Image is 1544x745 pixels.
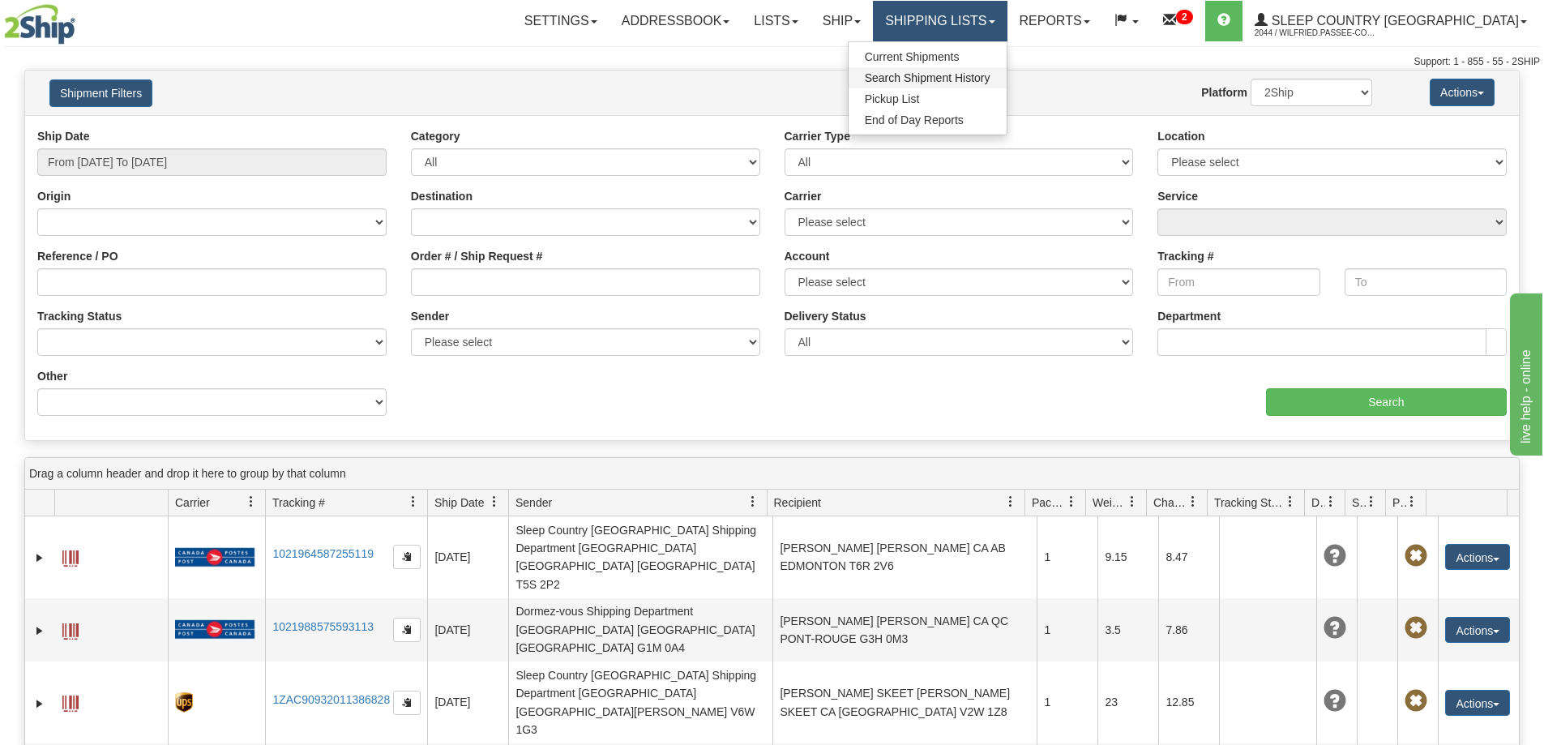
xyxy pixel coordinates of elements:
td: [DATE] [427,662,508,743]
span: Pickup Not Assigned [1405,690,1427,713]
td: 12.85 [1158,662,1219,743]
td: 3.5 [1097,598,1158,662]
label: Department [1157,308,1221,324]
span: Search Shipment History [865,71,990,84]
a: Shipment Issues filter column settings [1358,488,1385,516]
td: 23 [1097,662,1158,743]
a: End of Day Reports [849,109,1007,131]
a: Addressbook [609,1,742,41]
td: 7.86 [1158,598,1219,662]
label: Other [37,368,67,384]
button: Actions [1445,617,1510,643]
a: Expand [32,550,48,566]
a: Settings [512,1,609,41]
label: Location [1157,128,1204,144]
button: Copy to clipboard [393,618,421,642]
a: Carrier filter column settings [237,488,265,516]
a: Label [62,688,79,714]
img: 20 - Canada Post [175,547,254,567]
label: Delivery Status [785,308,866,324]
label: Service [1157,188,1198,204]
label: Reference / PO [37,248,118,264]
a: Ship [810,1,873,41]
span: 2044 / Wilfried.Passee-Coutrin [1255,25,1376,41]
td: 1 [1037,598,1097,662]
span: Unknown [1324,545,1346,567]
img: 8 - UPS [175,692,192,713]
span: Weight [1093,495,1127,511]
label: Category [411,128,460,144]
span: Tracking Status [1214,495,1285,511]
a: Weight filter column settings [1118,488,1146,516]
span: Shipment Issues [1352,495,1366,511]
a: Tracking Status filter column settings [1277,488,1304,516]
button: Copy to clipboard [393,691,421,715]
a: Recipient filter column settings [997,488,1024,516]
label: Account [785,248,830,264]
div: Support: 1 - 855 - 55 - 2SHIP [4,55,1540,69]
a: Reports [1007,1,1102,41]
a: Shipping lists [873,1,1007,41]
button: Actions [1430,79,1495,106]
a: 2 [1151,1,1205,41]
td: 1 [1037,662,1097,743]
a: Sender filter column settings [739,488,767,516]
td: 8.47 [1158,516,1219,598]
span: Pickup Not Assigned [1405,545,1427,567]
span: Sender [515,495,552,511]
a: Expand [32,623,48,639]
a: Tracking # filter column settings [400,488,427,516]
td: [DATE] [427,598,508,662]
label: Tracking Status [37,308,122,324]
a: Search Shipment History [849,67,1007,88]
span: Pickup Not Assigned [1405,617,1427,640]
td: [PERSON_NAME] [PERSON_NAME] CA QC PONT-ROUGE G3H 0M3 [772,598,1037,662]
input: From [1157,268,1319,296]
div: grid grouping header [25,458,1519,490]
input: To [1345,268,1507,296]
iframe: chat widget [1507,289,1542,455]
span: Recipient [774,495,821,511]
input: Search [1266,388,1507,416]
label: Sender [411,308,449,324]
td: Sleep Country [GEOGRAPHIC_DATA] Shipping Department [GEOGRAPHIC_DATA] [GEOGRAPHIC_DATA][PERSON_NA... [508,662,772,743]
span: End of Day Reports [865,113,964,126]
span: Tracking # [272,495,325,511]
label: Origin [37,188,71,204]
button: Shipment Filters [49,79,152,107]
span: Unknown [1324,690,1346,713]
a: Expand [32,696,48,712]
a: Ship Date filter column settings [481,488,508,516]
a: Pickup Status filter column settings [1398,488,1426,516]
td: Sleep Country [GEOGRAPHIC_DATA] Shipping Department [GEOGRAPHIC_DATA] [GEOGRAPHIC_DATA] [GEOGRAPH... [508,516,772,598]
div: live help - online [12,10,150,29]
a: Sleep Country [GEOGRAPHIC_DATA] 2044 / Wilfried.Passee-Coutrin [1242,1,1539,41]
label: Platform [1201,84,1247,101]
td: 9.15 [1097,516,1158,598]
label: Ship Date [37,128,90,144]
a: Charge filter column settings [1179,488,1207,516]
td: [PERSON_NAME] [PERSON_NAME] CA AB EDMONTON T6R 2V6 [772,516,1037,598]
label: Carrier [785,188,822,204]
span: Packages [1032,495,1066,511]
button: Actions [1445,690,1510,716]
label: Carrier Type [785,128,850,144]
label: Destination [411,188,473,204]
img: logo2044.jpg [4,4,75,45]
img: 20 - Canada Post [175,619,254,640]
td: [PERSON_NAME] SKEET [PERSON_NAME] SKEET CA [GEOGRAPHIC_DATA] V2W 1Z8 [772,662,1037,743]
span: Carrier [175,495,210,511]
a: 1021964587255119 [272,547,374,560]
a: Pickup List [849,88,1007,109]
a: Lists [742,1,810,41]
td: 1 [1037,516,1097,598]
a: Label [62,543,79,569]
span: Pickup Status [1392,495,1406,511]
a: Current Shipments [849,46,1007,67]
span: Ship Date [434,495,484,511]
a: Packages filter column settings [1058,488,1085,516]
span: Delivery Status [1311,495,1325,511]
sup: 2 [1176,10,1193,24]
td: [DATE] [427,516,508,598]
label: Tracking # [1157,248,1213,264]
